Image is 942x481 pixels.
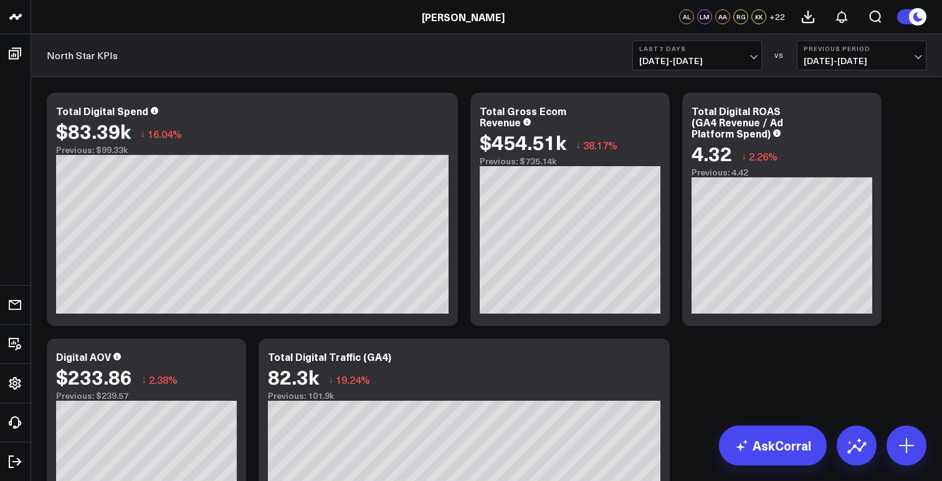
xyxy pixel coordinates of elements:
div: AA [715,9,730,24]
div: Previous: $99.33k [56,145,449,155]
div: Previous: $735.14k [480,156,660,166]
span: 19.24% [336,373,370,386]
div: Previous: 101.9k [268,391,660,401]
div: Total Digital ROAS (GA4 Revenue / Ad Platform Spend) [692,104,783,140]
a: North Star KPIs [47,49,118,62]
div: $454.51k [480,131,566,153]
span: ↓ [328,371,333,388]
span: ↓ [576,137,581,153]
span: 16.04% [148,127,182,141]
div: Total Digital Traffic (GA4) [268,350,391,363]
span: 38.17% [583,138,617,152]
b: Last 7 Days [639,45,755,52]
div: Previous: 4.42 [692,167,872,177]
span: ↓ [141,371,146,388]
div: KK [751,9,766,24]
a: [PERSON_NAME] [422,10,505,24]
div: Total Gross Ecom Revenue [480,104,566,129]
span: + 22 [769,12,785,21]
span: 2.38% [149,373,178,386]
div: LM [697,9,712,24]
div: 82.3k [268,365,319,388]
div: RG [733,9,748,24]
div: $233.86 [56,365,132,388]
div: 4.32 [692,142,732,164]
span: 2.26% [749,149,778,163]
a: AskCorral [719,426,827,465]
b: Previous Period [804,45,920,52]
div: Total Digital Spend [56,104,148,118]
span: [DATE] - [DATE] [639,56,755,66]
span: [DATE] - [DATE] [804,56,920,66]
button: +22 [769,9,785,24]
span: ↓ [140,126,145,142]
div: AL [679,9,694,24]
span: ↓ [741,148,746,164]
button: Last 7 Days[DATE]-[DATE] [632,40,762,70]
div: Digital AOV [56,350,111,363]
div: Previous: $239.57 [56,391,237,401]
div: VS [768,52,791,59]
button: Previous Period[DATE]-[DATE] [797,40,926,70]
div: $83.39k [56,119,131,142]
